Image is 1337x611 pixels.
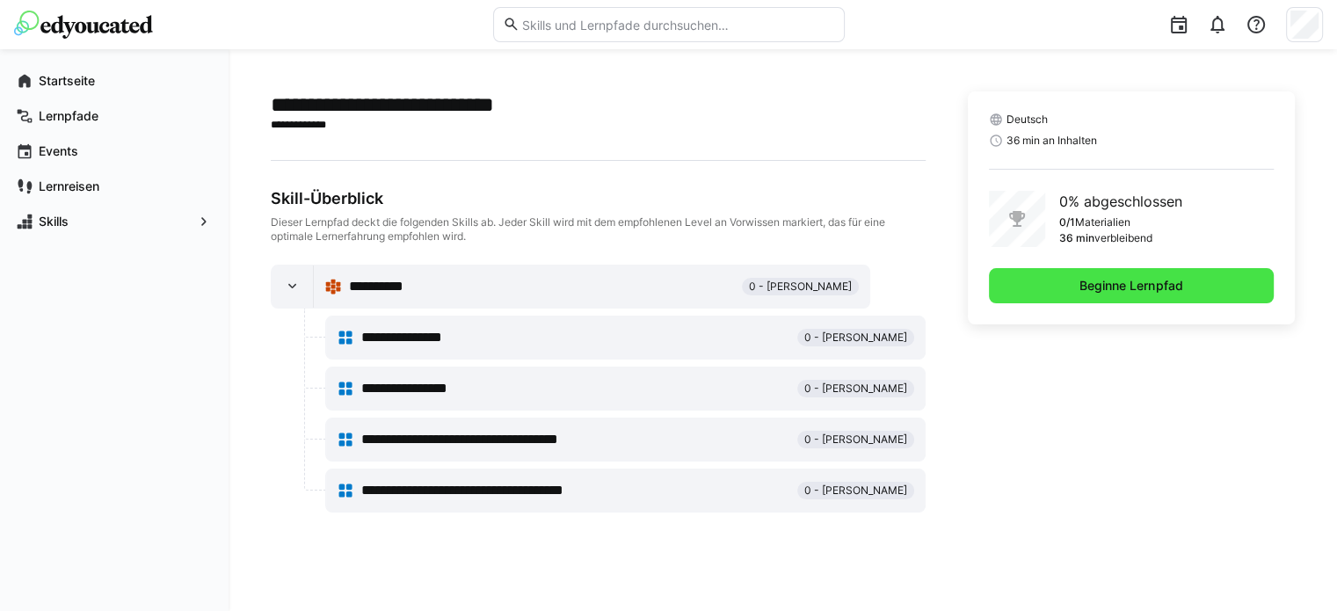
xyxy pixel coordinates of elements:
span: 0 - [PERSON_NAME] [804,331,907,345]
p: 0/1 [1059,215,1075,229]
div: Skill-Überblick [271,189,926,208]
span: 0 - [PERSON_NAME] [804,382,907,396]
input: Skills und Lernpfade durchsuchen… [520,17,834,33]
button: Beginne Lernpfad [989,268,1274,303]
span: 36 min an Inhalten [1006,134,1097,148]
p: Materialien [1075,215,1130,229]
span: Deutsch [1006,113,1048,127]
span: 0 - [PERSON_NAME] [804,484,907,498]
p: verbleibend [1094,231,1152,245]
span: 0 - [PERSON_NAME] [749,280,852,294]
p: 36 min [1059,231,1094,245]
div: Dieser Lernpfad deckt die folgenden Skills ab. Jeder Skill wird mit dem empfohlenen Level an Vorw... [271,215,926,244]
span: Beginne Lernpfad [1077,277,1185,295]
span: 0 - [PERSON_NAME] [804,433,907,447]
p: 0% abgeschlossen [1059,191,1182,212]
